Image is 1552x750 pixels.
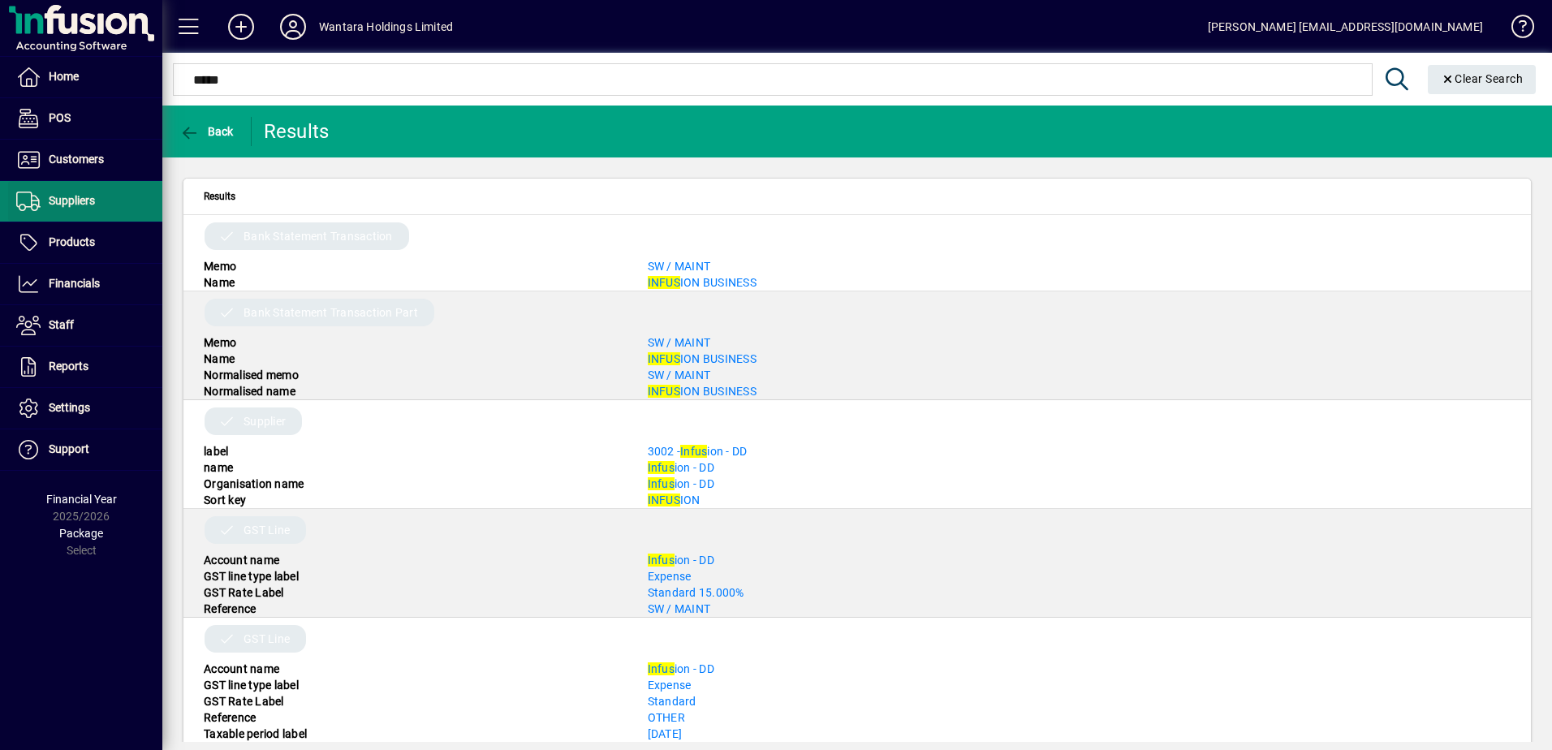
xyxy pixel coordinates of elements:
a: Infusion - DD [648,554,714,567]
span: Financial Year [46,493,117,506]
div: label [192,443,636,459]
span: ion - DD [648,662,714,675]
a: Suppliers [8,181,162,222]
a: Standard 15.000% [648,586,744,599]
span: Support [49,442,89,455]
em: Infus [648,461,675,474]
div: Reference [192,601,636,617]
em: Infus [680,445,707,458]
a: Knowledge Base [1499,3,1532,56]
div: GST line type label [192,568,636,584]
em: INFUS [648,352,680,365]
a: [DATE] [648,727,683,740]
span: ION [648,494,701,506]
span: ION BUSINESS [648,276,757,289]
a: SW / MAINT [648,602,711,615]
a: SW / MAINT [648,336,711,349]
a: Expense [648,570,692,583]
a: Home [8,57,162,97]
span: ion - DD [648,477,714,490]
em: INFUS [648,494,680,506]
a: Standard [648,695,696,708]
span: ion - DD [648,461,714,474]
em: Infus [648,477,675,490]
span: Clear Search [1441,72,1524,85]
div: GST Rate Label [192,584,636,601]
button: Profile [267,12,319,41]
span: Supplier [244,413,286,429]
div: Reference [192,709,636,726]
a: INFUSION BUSINESS [648,276,757,289]
a: Customers [8,140,162,180]
span: GST Line [244,631,290,647]
em: Infus [648,662,675,675]
div: Memo [192,258,636,274]
em: INFUS [648,276,680,289]
span: Reports [49,360,88,373]
button: Add [215,12,267,41]
a: Financials [8,264,162,304]
a: Infusion - DD [648,461,714,474]
a: Expense [648,679,692,692]
div: Account name [192,661,636,677]
span: Customers [49,153,104,166]
div: [PERSON_NAME] [EMAIL_ADDRESS][DOMAIN_NAME] [1208,14,1483,40]
span: Back [179,125,234,138]
span: Bank Statement Transaction [244,228,393,244]
span: Results [204,187,235,205]
div: GST Rate Label [192,693,636,709]
a: INFUSION BUSINESS [648,385,757,398]
button: Back [175,117,238,146]
em: Infus [648,554,675,567]
div: Normalised memo [192,367,636,383]
a: 3002 -Infusion - DD [648,445,748,458]
a: Settings [8,388,162,429]
div: Sort key [192,492,636,508]
a: INFUSION BUSINESS [648,352,757,365]
span: ion - DD [648,554,714,567]
a: Infusion - DD [648,477,714,490]
div: Organisation name [192,476,636,492]
span: Package [59,527,103,540]
a: Support [8,429,162,470]
div: GST line type label [192,677,636,693]
div: Name [192,351,636,367]
span: ION BUSINESS [648,385,757,398]
em: INFUS [648,385,680,398]
span: GST Line [244,522,290,538]
span: ION BUSINESS [648,352,757,365]
a: Staff [8,305,162,346]
a: SW / MAINT [648,260,711,273]
span: OTHER [648,711,685,724]
span: Home [49,70,79,83]
a: Reports [8,347,162,387]
a: POS [8,98,162,139]
span: POS [49,111,71,124]
span: Settings [49,401,90,414]
div: Results [264,119,333,144]
span: Products [49,235,95,248]
div: Memo [192,334,636,351]
button: Clear [1428,65,1537,94]
span: Staff [49,318,74,331]
a: Products [8,222,162,263]
div: Wantara Holdings Limited [319,14,453,40]
a: Infusion - DD [648,662,714,675]
div: name [192,459,636,476]
span: Bank Statement Transaction Part [244,304,418,321]
a: SW / MAINT [648,369,711,381]
div: Account name [192,552,636,568]
span: Suppliers [49,194,95,207]
a: INFUSION [648,494,701,506]
div: Taxable period label [192,726,636,742]
div: Name [192,274,636,291]
span: 3002 - ion - DD [648,445,748,458]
